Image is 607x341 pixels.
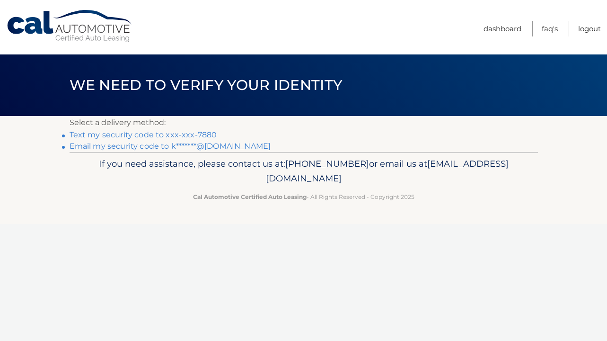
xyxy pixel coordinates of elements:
span: We need to verify your identity [70,76,343,94]
span: [PHONE_NUMBER] [285,158,369,169]
p: If you need assistance, please contact us at: or email us at [76,156,532,187]
a: Text my security code to xxx-xxx-7880 [70,130,217,139]
a: Logout [578,21,601,36]
strong: Cal Automotive Certified Auto Leasing [193,193,307,200]
a: FAQ's [542,21,558,36]
p: - All Rights Reserved - Copyright 2025 [76,192,532,202]
a: Email my security code to k*******@[DOMAIN_NAME] [70,142,271,151]
a: Dashboard [484,21,521,36]
p: Select a delivery method: [70,116,538,129]
a: Cal Automotive [6,9,134,43]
